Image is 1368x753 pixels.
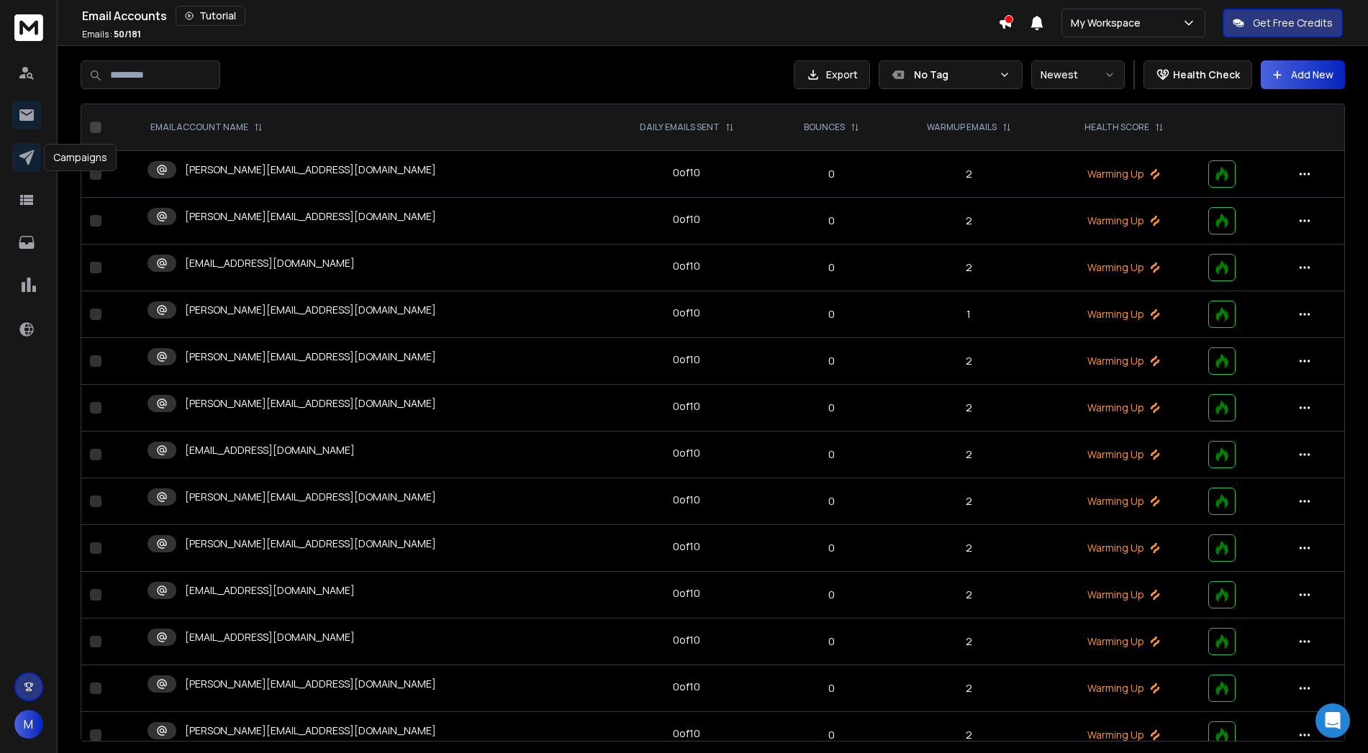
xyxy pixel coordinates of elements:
[1143,60,1252,89] button: Health Check
[782,260,881,275] p: 0
[927,122,997,133] p: WARMUP EMAILS
[782,354,881,368] p: 0
[1253,16,1333,30] p: Get Free Credits
[782,588,881,602] p: 0
[1057,728,1191,742] p: Warming Up
[673,586,700,601] div: 0 of 10
[673,212,700,227] div: 0 of 10
[889,665,1048,712] td: 2
[673,446,700,460] div: 0 of 10
[1057,260,1191,275] p: Warming Up
[1057,494,1191,508] p: Warming Up
[889,151,1048,198] td: 2
[1261,60,1345,89] button: Add New
[782,494,881,508] p: 0
[114,28,141,40] span: 50 / 181
[185,396,436,411] p: [PERSON_NAME][EMAIL_ADDRESS][DOMAIN_NAME]
[1084,122,1149,133] p: HEALTH SCORE
[14,710,43,739] button: M
[782,728,881,742] p: 0
[1173,68,1240,82] p: Health Check
[914,68,993,82] p: No Tag
[673,259,700,273] div: 0 of 10
[673,633,700,647] div: 0 of 10
[889,198,1048,245] td: 2
[889,572,1048,619] td: 2
[673,539,700,554] div: 0 of 10
[185,443,355,457] p: [EMAIL_ADDRESS][DOMAIN_NAME]
[1057,214,1191,228] p: Warming Up
[804,122,845,133] p: BOUNCES
[185,350,436,364] p: [PERSON_NAME][EMAIL_ADDRESS][DOMAIN_NAME]
[1057,634,1191,649] p: Warming Up
[44,144,117,171] div: Campaigns
[1057,447,1191,462] p: Warming Up
[150,122,263,133] div: EMAIL ACCOUNT NAME
[889,525,1048,572] td: 2
[889,478,1048,525] td: 2
[1057,401,1191,415] p: Warming Up
[1071,16,1146,30] p: My Workspace
[782,307,881,321] p: 0
[673,726,700,741] div: 0 of 10
[640,122,720,133] p: DAILY EMAILS SENT
[782,167,881,181] p: 0
[1057,588,1191,602] p: Warming Up
[889,338,1048,385] td: 2
[1057,307,1191,321] p: Warming Up
[185,630,355,644] p: [EMAIL_ADDRESS][DOMAIN_NAME]
[1057,167,1191,181] p: Warming Up
[1057,541,1191,555] p: Warming Up
[782,681,881,695] p: 0
[794,60,870,89] button: Export
[185,303,436,317] p: [PERSON_NAME][EMAIL_ADDRESS][DOMAIN_NAME]
[176,6,245,26] button: Tutorial
[782,447,881,462] p: 0
[185,256,355,270] p: [EMAIL_ADDRESS][DOMAIN_NAME]
[185,724,436,738] p: [PERSON_NAME][EMAIL_ADDRESS][DOMAIN_NAME]
[82,29,141,40] p: Emails :
[185,583,355,598] p: [EMAIL_ADDRESS][DOMAIN_NAME]
[1315,703,1350,738] div: Open Intercom Messenger
[782,401,881,415] p: 0
[1057,681,1191,695] p: Warming Up
[185,490,436,504] p: [PERSON_NAME][EMAIL_ADDRESS][DOMAIN_NAME]
[673,352,700,367] div: 0 of 10
[673,493,700,507] div: 0 of 10
[889,245,1048,291] td: 2
[185,677,436,691] p: [PERSON_NAME][EMAIL_ADDRESS][DOMAIN_NAME]
[673,399,700,414] div: 0 of 10
[185,537,436,551] p: [PERSON_NAME][EMAIL_ADDRESS][DOMAIN_NAME]
[889,385,1048,432] td: 2
[185,209,436,224] p: [PERSON_NAME][EMAIL_ADDRESS][DOMAIN_NAME]
[1057,354,1191,368] p: Warming Up
[1223,9,1343,37] button: Get Free Credits
[782,634,881,649] p: 0
[673,680,700,694] div: 0 of 10
[782,214,881,228] p: 0
[185,163,436,177] p: [PERSON_NAME][EMAIL_ADDRESS][DOMAIN_NAME]
[889,619,1048,665] td: 2
[889,291,1048,338] td: 1
[673,306,700,320] div: 0 of 10
[673,165,700,180] div: 0 of 10
[82,6,998,26] div: Email Accounts
[782,541,881,555] p: 0
[889,432,1048,478] td: 2
[1031,60,1125,89] button: Newest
